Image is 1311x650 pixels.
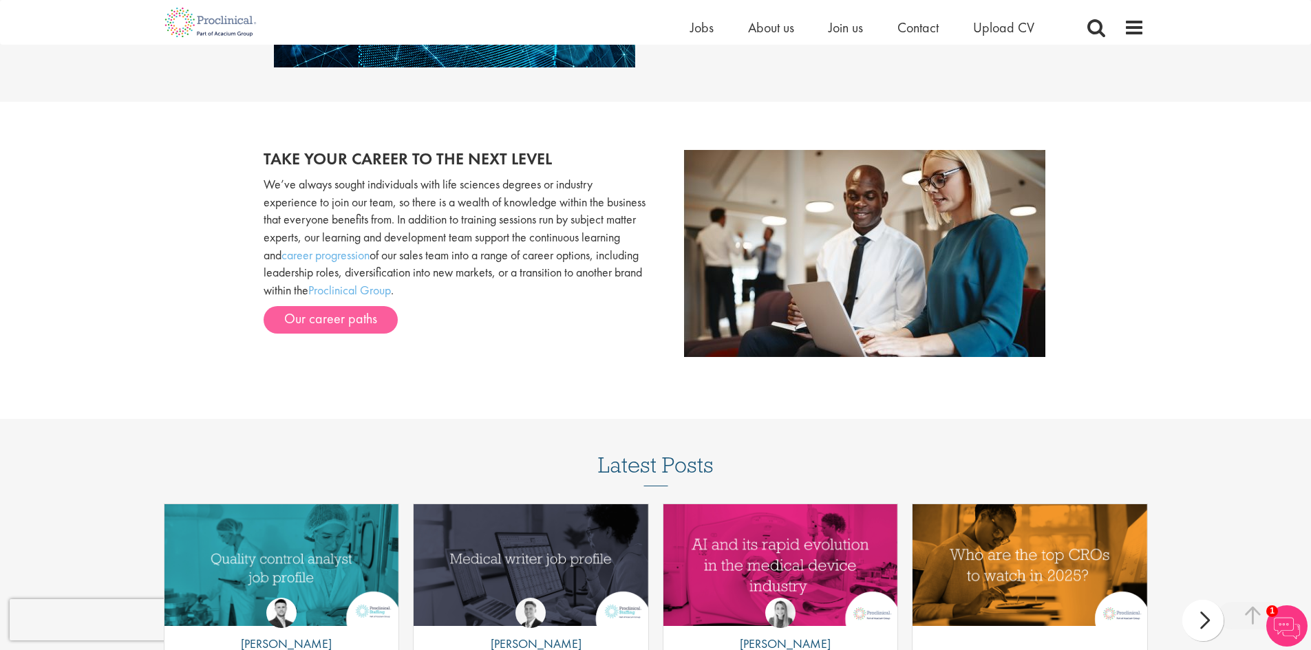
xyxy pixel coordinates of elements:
span: 1 [1266,605,1278,617]
img: Joshua Godden [266,598,297,628]
a: Join us [829,19,863,36]
img: AI and Its Impact on the Medical Device Industry | Proclinical [663,504,898,626]
h3: Latest Posts [598,453,714,486]
img: quality control analyst job profile [164,504,399,626]
a: About us [748,19,794,36]
img: Chatbot [1266,605,1308,647]
a: Link to a post [913,504,1147,626]
a: Proclinical Group [308,282,391,298]
a: Contact [897,19,939,36]
a: Upload CV [973,19,1034,36]
a: Link to a post [414,504,648,626]
a: Link to a post [663,504,898,626]
a: Our career paths [264,306,398,334]
img: George Watson [515,598,546,628]
iframe: reCAPTCHA [10,599,186,640]
h2: Take your career to the next level [264,150,646,168]
img: Medical writer job profile [414,504,648,626]
img: Hannah Burke [765,598,796,628]
a: Jobs [690,19,714,36]
a: career progression [281,247,370,263]
p: We’ve always sought individuals with life sciences degrees or industry experience to join our tea... [264,175,646,299]
a: Link to a post [164,504,399,626]
div: next [1182,600,1224,641]
img: Top 10 CROs 2025 | Proclinical [913,504,1147,626]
